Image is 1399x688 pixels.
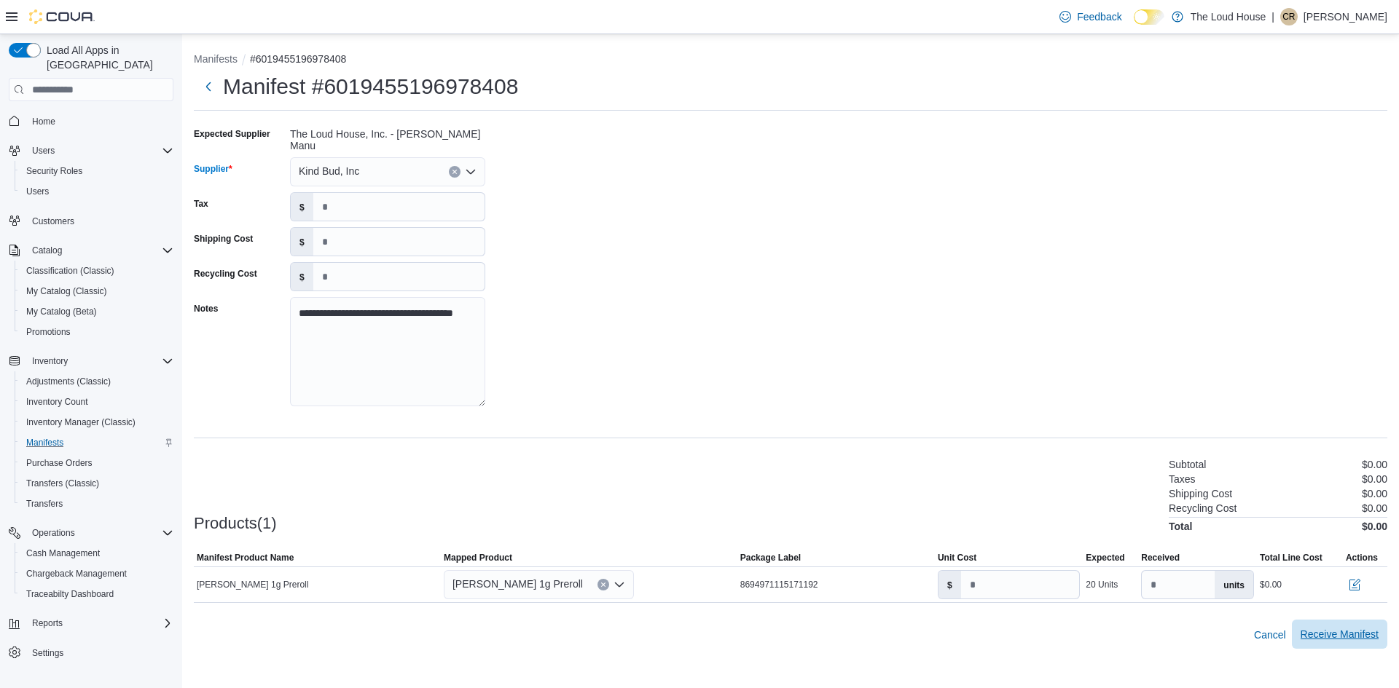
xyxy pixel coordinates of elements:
[194,128,270,140] label: Expected Supplier
[452,575,583,593] span: [PERSON_NAME] 1g Preroll
[3,523,179,543] button: Operations
[1054,2,1127,31] a: Feedback
[1271,8,1274,25] p: |
[194,72,223,101] button: Next
[3,240,179,261] button: Catalog
[26,588,114,600] span: Traceabilty Dashboard
[32,647,63,659] span: Settings
[20,303,173,320] span: My Catalog (Beta)
[26,644,173,662] span: Settings
[1346,552,1378,564] span: Actions
[26,352,173,370] span: Inventory
[26,478,99,489] span: Transfers (Classic)
[1134,9,1164,25] input: Dark Mode
[26,142,60,159] button: Users
[3,210,179,232] button: Customers
[26,547,100,559] span: Cash Management
[3,351,179,371] button: Inventory
[15,181,179,202] button: Users
[26,644,69,662] a: Settings
[26,111,173,130] span: Home
[20,162,173,180] span: Security Roles
[20,373,117,390] a: Adjustments (Classic)
[1362,473,1387,485] p: $0.00
[194,233,253,245] label: Shipping Cost
[26,396,88,408] span: Inventory Count
[26,416,136,428] span: Inventory Manager (Classic)
[20,162,88,180] a: Security Roles
[20,585,173,603] span: Traceabilty Dashboard
[15,453,179,473] button: Purchase Orders
[1301,627,1379,641] span: Receive Manifest
[20,475,173,492] span: Transfers (Classic)
[20,282,173,300] span: My Catalog (Classic)
[1191,8,1266,25] p: The Loud House
[223,72,518,101] h1: Manifest #6019455196978408
[26,113,61,130] a: Home
[15,494,179,514] button: Transfers
[20,545,173,562] span: Cash Management
[20,183,173,200] span: Users
[20,303,103,320] a: My Catalog (Beta)
[26,265,114,277] span: Classification (Classic)
[15,412,179,432] button: Inventory Manager (Classic)
[1362,502,1387,514] p: $0.00
[26,186,49,197] span: Users
[1215,571,1253,598] label: units
[20,414,141,431] a: Inventory Manager (Classic)
[15,584,179,604] button: Traceabilty Dashboard
[15,473,179,494] button: Transfers (Classic)
[20,183,55,200] a: Users
[20,373,173,390] span: Adjustments (Classic)
[1282,8,1295,25] span: CR
[740,579,818,590] span: 8694971115171192
[1169,521,1192,532] h4: Total
[1260,552,1322,564] span: Total Line Cost
[194,198,208,210] label: Tax
[20,565,133,582] a: Chargeback Management
[3,642,179,663] button: Settings
[291,193,313,221] label: $
[1141,552,1180,564] span: Received
[291,228,313,256] label: $
[291,263,313,290] label: $
[26,212,173,230] span: Customers
[32,527,75,539] span: Operations
[3,141,179,161] button: Users
[1169,488,1232,499] h6: Shipping Cost
[41,43,173,72] span: Load All Apps in [GEOGRAPHIC_DATA]
[15,432,179,453] button: Manifests
[20,414,173,431] span: Inventory Manager (Classic)
[20,434,173,451] span: Manifests
[938,552,976,564] span: Unit Cost
[1260,579,1282,590] div: $0.00
[26,524,81,542] button: Operations
[26,306,97,317] span: My Catalog (Beta)
[26,242,173,259] span: Catalog
[20,282,113,300] a: My Catalog (Classic)
[20,565,173,582] span: Chargeback Management
[26,213,80,230] a: Customers
[15,281,179,301] button: My Catalog (Classic)
[20,393,94,411] a: Inventory Count
[1362,521,1387,532] h4: $0.00
[26,457,93,469] span: Purchase Orders
[26,142,173,159] span: Users
[1362,488,1387,499] p: $0.00
[20,495,68,513] a: Transfers
[299,162,359,180] span: Kind Bud, Inc
[26,524,173,542] span: Operations
[1304,8,1387,25] p: [PERSON_NAME]
[15,543,179,564] button: Cash Management
[15,322,179,342] button: Promotions
[1280,8,1298,25] div: Chris Richardson
[194,515,277,532] h3: Products(1)
[20,393,173,411] span: Inventory Count
[3,110,179,131] button: Home
[1169,459,1206,470] h6: Subtotal
[15,301,179,322] button: My Catalog (Beta)
[20,454,98,472] a: Purchase Orders
[194,163,232,175] label: Supplier
[250,53,346,65] button: #6019455196978408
